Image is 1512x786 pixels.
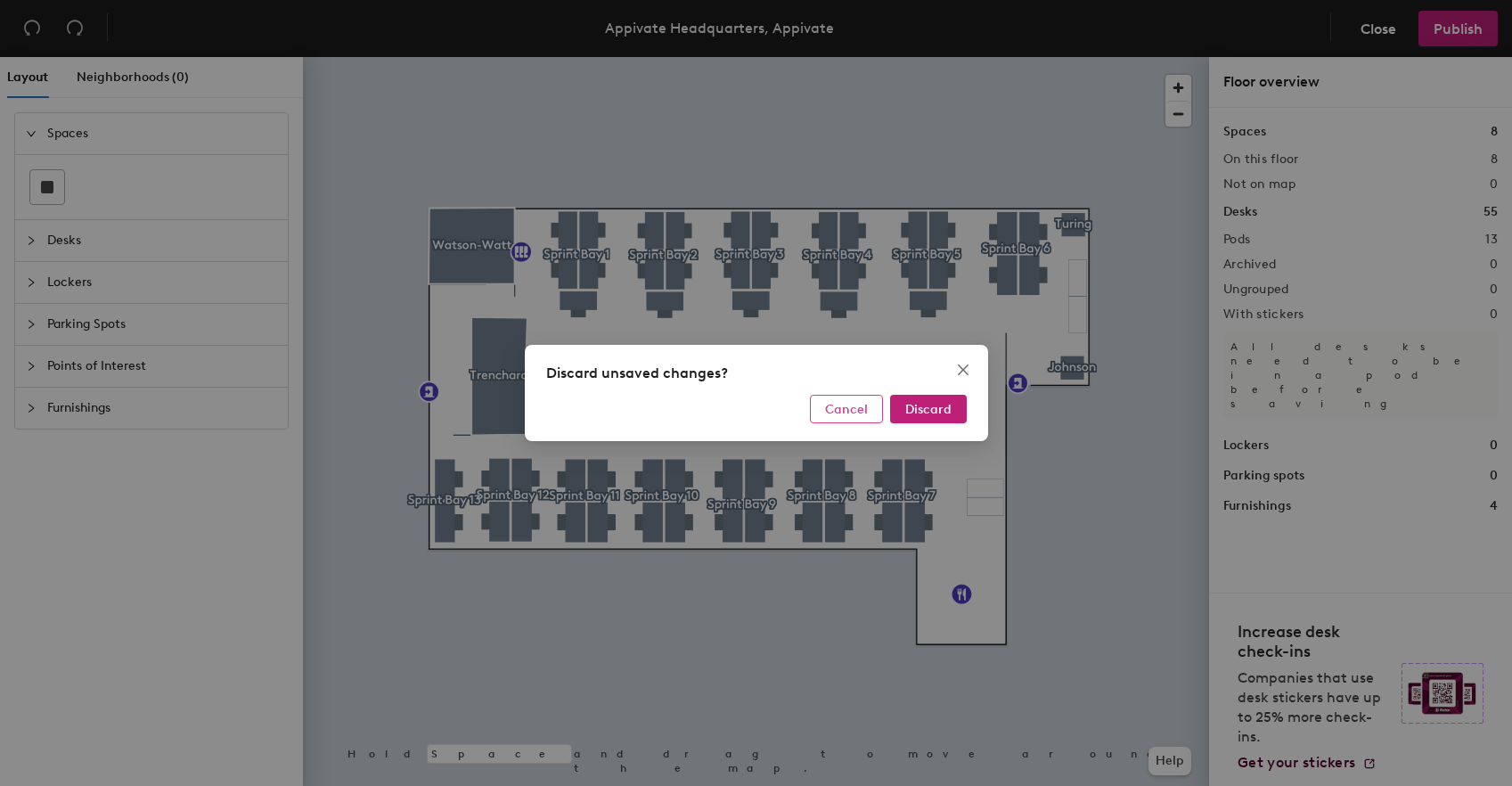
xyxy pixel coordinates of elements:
button: Cancel [810,395,883,423]
div: Discard unsaved changes? [546,363,967,384]
span: Cancel [825,402,868,417]
span: close [956,363,970,377]
button: Discard [890,395,967,423]
button: Close [949,356,977,384]
span: Discard [905,402,952,417]
span: Close [949,363,977,377]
